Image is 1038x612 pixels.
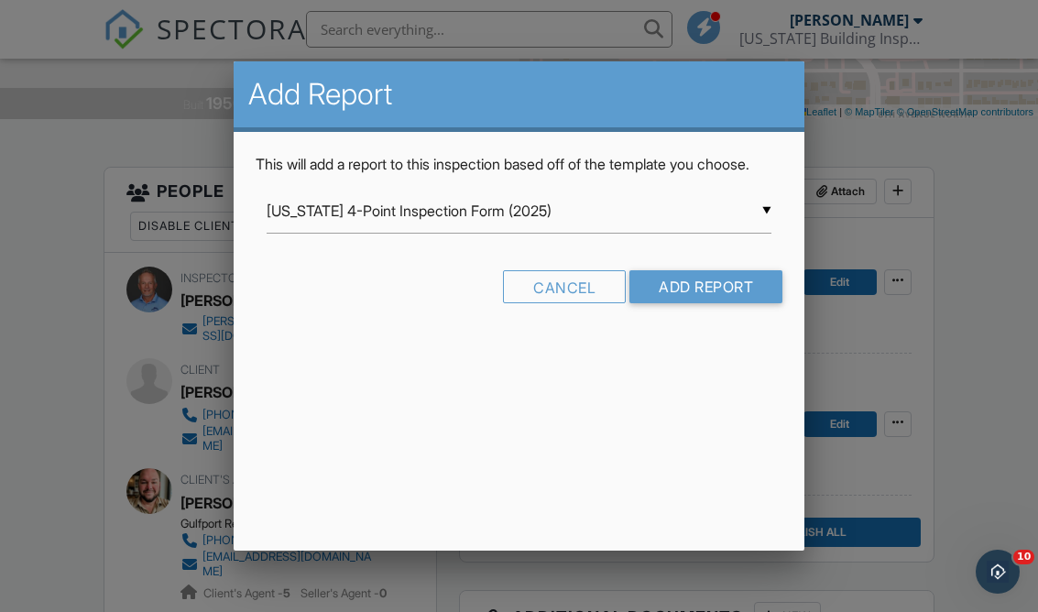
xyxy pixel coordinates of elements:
[1013,550,1034,564] span: 10
[976,550,1020,594] iframe: Intercom live chat
[248,76,790,113] h2: Add Report
[256,154,782,174] p: This will add a report to this inspection based off of the template you choose.
[503,270,626,303] div: Cancel
[629,270,782,303] input: Add Report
